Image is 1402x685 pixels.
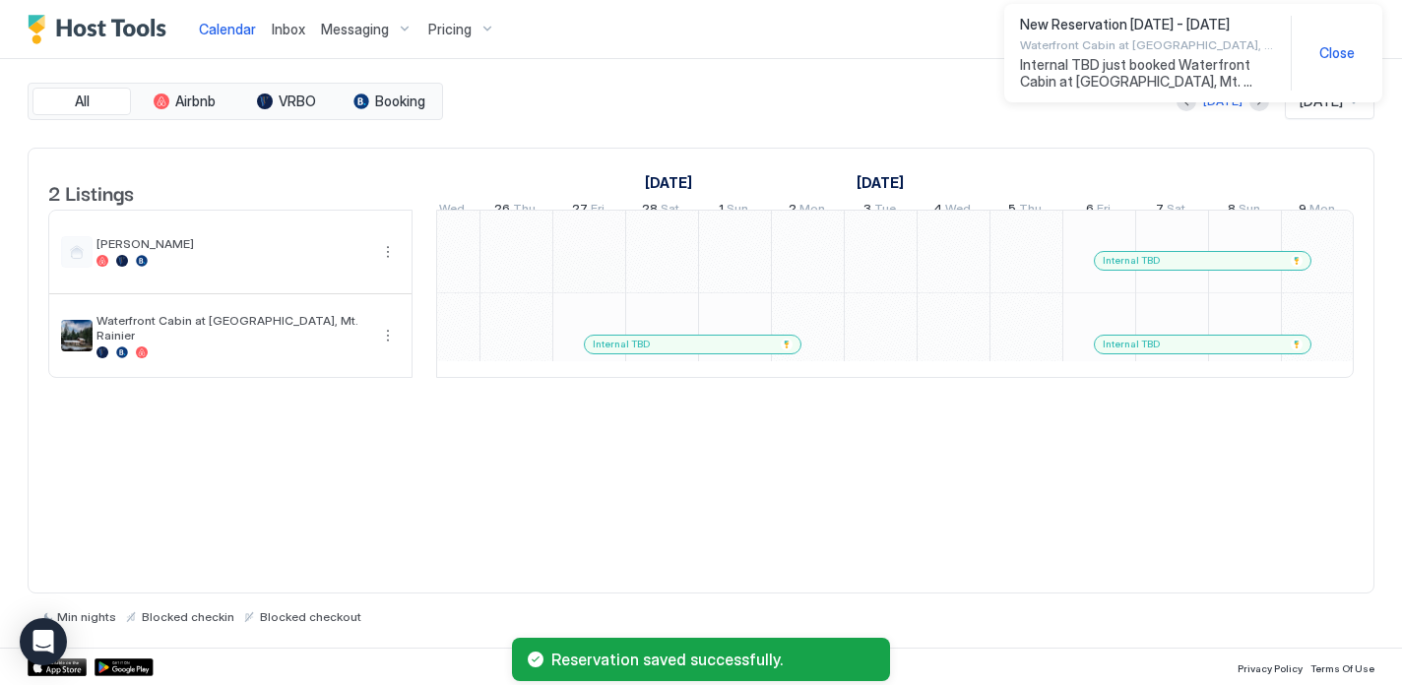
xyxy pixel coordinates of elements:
span: 9 [1299,201,1306,221]
span: [PERSON_NAME] [96,236,368,251]
button: All [32,88,131,115]
span: Pricing [428,21,472,38]
span: Wed [439,201,465,221]
button: More options [376,324,400,347]
a: March 6, 2026 [1081,197,1115,225]
a: Inbox [272,19,305,39]
span: Internal TBD [1103,254,1160,267]
span: Reservation saved successfully. [551,650,874,669]
span: Tue [874,201,896,221]
span: Min nights [57,609,116,624]
span: Mon [1309,201,1335,221]
span: Sun [1239,201,1260,221]
span: 7 [1156,201,1164,221]
span: Sat [1167,201,1185,221]
span: Booking [375,93,425,110]
span: 5 [1008,201,1016,221]
span: Sat [661,201,679,221]
span: Internal TBD [593,338,650,350]
span: VRBO [279,93,316,110]
a: March 2, 2026 [784,197,830,225]
span: Sun [727,201,748,221]
span: Fri [1097,201,1111,221]
span: 3 [863,201,871,221]
a: March 1, 2026 [852,168,909,197]
span: Wed [945,201,971,221]
span: Messaging [321,21,389,38]
span: Waterfront Cabin at [GEOGRAPHIC_DATA], Mt. Rainier [96,313,368,342]
a: February 27, 2026 [567,197,609,225]
span: 2 [789,201,797,221]
span: All [75,93,90,110]
div: listing image [61,320,93,351]
span: Fri [591,201,605,221]
span: 4 [933,201,942,221]
a: March 8, 2026 [1223,197,1265,225]
span: 8 [1228,201,1236,221]
span: Thu [1019,201,1042,221]
span: Inbox [272,21,305,37]
a: February 28, 2026 [637,197,684,225]
span: Blocked checkin [142,609,234,624]
span: Internal TBD just booked Waterfront Cabin at [GEOGRAPHIC_DATA], Mt. Rainier [1020,56,1275,91]
a: March 9, 2026 [1294,197,1340,225]
span: 1 [719,201,724,221]
button: Booking [340,88,438,115]
button: VRBO [237,88,336,115]
span: Blocked checkout [260,609,361,624]
a: March 3, 2026 [859,197,901,225]
div: menu [376,240,400,264]
span: 6 [1086,201,1094,221]
span: 26 [494,201,510,221]
a: March 7, 2026 [1151,197,1190,225]
span: Calendar [199,21,256,37]
span: New Reservation [DATE] - [DATE] [1020,16,1275,33]
button: Airbnb [135,88,233,115]
a: March 5, 2026 [1003,197,1047,225]
span: Mon [799,201,825,221]
div: tab-group [28,83,443,120]
button: More options [376,240,400,264]
a: February 26, 2026 [489,197,541,225]
a: Calendar [199,19,256,39]
span: Close [1319,44,1355,62]
div: Open Intercom Messenger [20,618,67,665]
a: March 1, 2026 [714,197,753,225]
span: Internal TBD [1103,338,1160,350]
span: 27 [572,201,588,221]
div: menu [376,324,400,347]
a: February 15, 2026 [640,168,697,197]
a: Host Tools Logo [28,15,175,44]
span: Waterfront Cabin at [GEOGRAPHIC_DATA], Mt. Rainier [1020,37,1275,52]
a: February 25, 2026 [415,197,470,225]
span: 28 [642,201,658,221]
span: Airbnb [175,93,216,110]
span: 2 Listings [48,177,134,207]
a: March 4, 2026 [928,197,976,225]
span: Thu [513,201,536,221]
